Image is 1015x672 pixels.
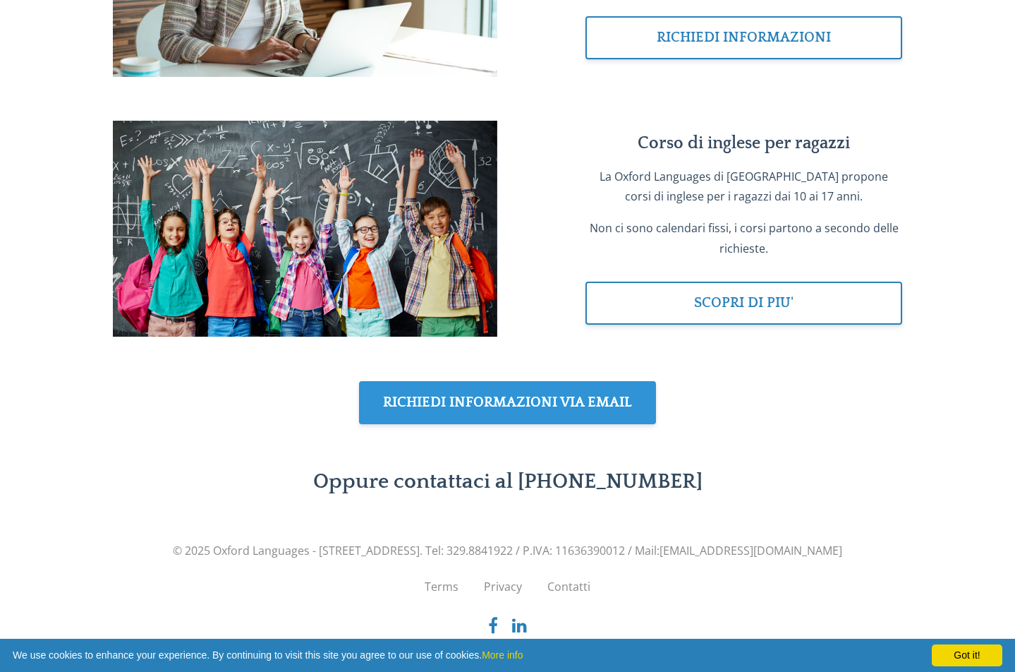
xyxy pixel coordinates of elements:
[585,133,902,155] h4: Corso di inglese per ragazzi
[113,121,497,337] img: i0n5y5QJy8oDaCrBMchg_Corsi_inglese_ragazzi.png
[13,644,1002,666] span: We use cookies to enhance your experience. By continuing to visit this site you agree to our use ...
[585,282,902,325] a: SCOPRI DI PIU'
[113,540,903,561] span: © 2025 Oxford Languages - [STREET_ADDRESS]. Tel: 329.8841922 / P.IVA: 11636390012 / Mail: [EMAIL_...
[484,572,522,601] a: Privacy
[585,167,902,208] p: La Oxford Languages di [GEOGRAPHIC_DATA] propone corsi di inglese per i ragazzi dai 10 ai 17 anni.
[547,572,590,601] a: Contatti
[425,572,458,601] a: Terms
[248,468,767,496] h2: Oppure contattaci al [PHONE_NUMBER]
[359,381,656,424] a: RICHIEDI INFORMAZIONI VIA EMAIL
[585,218,902,259] p: Non ci sono calendari fissi, i corsi partono a secondo delle richieste.
[482,649,523,661] a: More info
[932,644,1002,666] div: Got it!
[585,16,902,59] a: RICHIEDI INFORMAZIONI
